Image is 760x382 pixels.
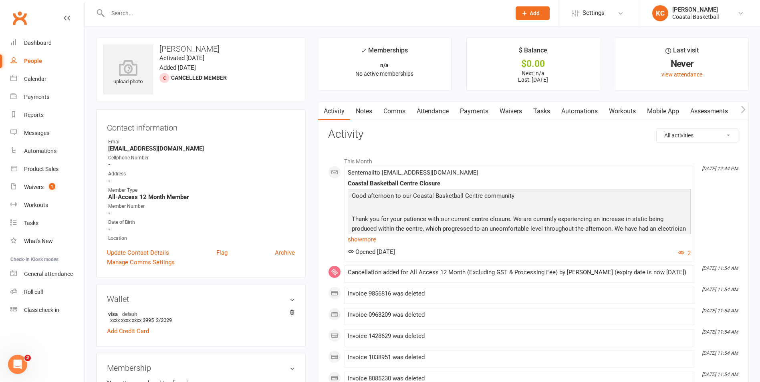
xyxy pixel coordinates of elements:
button: Add [516,6,550,20]
div: Address [108,170,295,178]
a: Tasks [528,102,556,121]
a: show more [348,234,691,245]
span: Add [530,10,540,16]
strong: - [108,177,295,185]
a: Automations [10,142,85,160]
span: 1 [49,183,55,190]
i: [DATE] 11:54 AM [702,265,738,271]
div: Coastal Basketball Centre Closure [348,180,691,187]
strong: All-Access 12 Month Member [108,193,295,201]
h3: Membership [107,364,295,372]
a: General attendance kiosk mode [10,265,85,283]
strong: visa [108,311,291,317]
a: Comms [378,102,411,121]
p: Next: n/a Last: [DATE] [474,70,593,83]
strong: n/a [380,62,389,68]
div: Workouts [24,202,48,208]
span: Opened [DATE] [348,248,395,255]
div: Location [108,235,295,242]
div: Roll call [24,289,43,295]
strong: - [108,161,295,168]
a: Waivers [494,102,528,121]
a: Payments [454,102,494,121]
h3: Wallet [107,295,295,304]
i: ✓ [361,47,366,54]
a: What's New [10,232,85,250]
a: view attendance [661,71,702,78]
strong: - [108,209,295,217]
iframe: Intercom live chat [8,355,27,374]
span: Sent email to [EMAIL_ADDRESS][DOMAIN_NAME] [348,169,478,176]
div: Coastal Basketball [672,13,719,20]
a: Notes [350,102,378,121]
div: Invoice 1038951 was deleted [348,354,691,361]
span: Cancelled member [171,74,227,81]
div: General attendance [24,271,73,277]
button: 2 [678,248,691,258]
input: Search... [105,8,505,19]
span: 2/2029 [156,317,172,323]
a: Clubworx [10,8,30,28]
a: Dashboard [10,34,85,52]
div: Payments [24,94,49,100]
a: Automations [556,102,603,121]
span: default [120,311,139,317]
i: [DATE] 11:54 AM [702,372,738,377]
div: Waivers [24,184,44,190]
div: Member Type [108,187,295,194]
div: Email [108,138,295,146]
p: Good afternoon to our Coastal Basketball Centre community [350,191,689,203]
a: People [10,52,85,70]
div: [PERSON_NAME] [672,6,719,13]
div: Automations [24,148,56,154]
i: [DATE] 11:54 AM [702,350,738,356]
div: Invoice 8085230 was deleted [348,375,691,382]
span: No active memberships [355,70,413,77]
div: $0.00 [474,60,593,68]
div: Member Number [108,203,295,210]
a: Workouts [603,102,641,121]
a: Class kiosk mode [10,301,85,319]
h3: Contact information [107,120,295,132]
div: Date of Birth [108,219,295,226]
div: KC [652,5,668,21]
i: [DATE] 11:54 AM [702,329,738,335]
i: [DATE] 11:54 AM [702,308,738,314]
div: upload photo [103,60,153,86]
div: Calendar [24,76,46,82]
div: Cellphone Number [108,154,295,162]
a: Attendance [411,102,454,121]
a: Archive [275,248,295,257]
div: Last visit [665,45,699,60]
a: Roll call [10,283,85,301]
span: Settings [583,4,605,22]
div: Dashboard [24,40,52,46]
div: $ Balance [519,45,547,60]
a: Tasks [10,214,85,232]
div: Never [623,60,741,68]
div: Reports [24,112,44,118]
div: Invoice 0963209 was deleted [348,312,691,318]
a: Add Credit Card [107,326,149,336]
div: People [24,58,42,64]
a: Assessments [685,102,734,121]
h3: [PERSON_NAME] [103,44,299,53]
div: Product Sales [24,166,58,172]
a: Manage Comms Settings [107,257,175,267]
div: Messages [24,130,49,136]
p: Thank you for your patience with our current centre closure. We are currently experiencing an inc... [350,214,689,274]
div: Memberships [361,45,408,60]
span: xxxx xxxx xxxx 3995 [110,317,154,323]
a: Product Sales [10,160,85,178]
a: Calendar [10,70,85,88]
i: [DATE] 11:54 AM [702,287,738,292]
strong: [EMAIL_ADDRESS][DOMAIN_NAME] [108,145,295,152]
div: Class check-in [24,307,59,313]
strong: - [108,225,295,233]
div: Invoice 9856816 was deleted [348,290,691,297]
a: Flag [216,248,228,257]
time: Added [DATE] [159,64,196,71]
div: Cancellation added for All Access 12 Month (Excluding GST & Processing Fee) by [PERSON_NAME] (exp... [348,269,691,276]
li: This Month [328,153,738,166]
i: [DATE] 12:44 PM [702,166,738,171]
